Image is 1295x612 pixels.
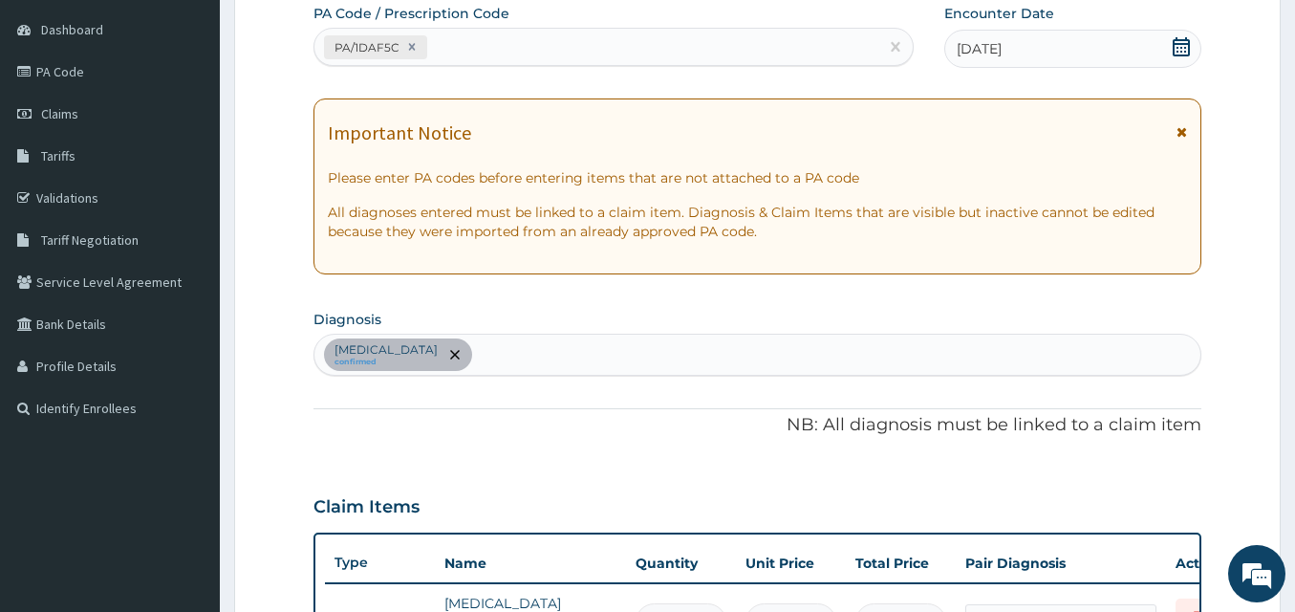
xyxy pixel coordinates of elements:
[956,544,1166,582] th: Pair Diagnosis
[35,96,77,143] img: d_794563401_company_1708531726252_794563401
[328,168,1187,187] p: Please enter PA codes before entering items that are not attached to a PA code
[10,408,364,475] textarea: Type your message and hit 'Enter'
[41,231,139,249] span: Tariff Negotiation
[313,497,420,518] h3: Claim Items
[313,413,1201,438] p: NB: All diagnosis must be linked to a claim item
[41,105,78,122] span: Claims
[328,203,1187,241] p: All diagnoses entered must be linked to a claim item. Diagnosis & Claim Items that are visible bu...
[335,358,438,367] small: confirmed
[313,10,359,55] div: Minimize live chat window
[111,184,264,377] span: We're online!
[1166,544,1262,582] th: Actions
[41,147,76,164] span: Tariffs
[329,36,401,58] div: PA/1DAF5C
[957,39,1002,58] span: [DATE]
[335,342,438,358] p: [MEDICAL_DATA]
[325,545,435,580] th: Type
[626,544,736,582] th: Quantity
[313,4,509,23] label: PA Code / Prescription Code
[99,107,321,132] div: Chat with us now
[313,310,381,329] label: Diagnosis
[446,346,464,363] span: remove selection option
[736,544,846,582] th: Unit Price
[328,122,471,143] h1: Important Notice
[944,4,1054,23] label: Encounter Date
[41,21,103,38] span: Dashboard
[435,544,626,582] th: Name
[846,544,956,582] th: Total Price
